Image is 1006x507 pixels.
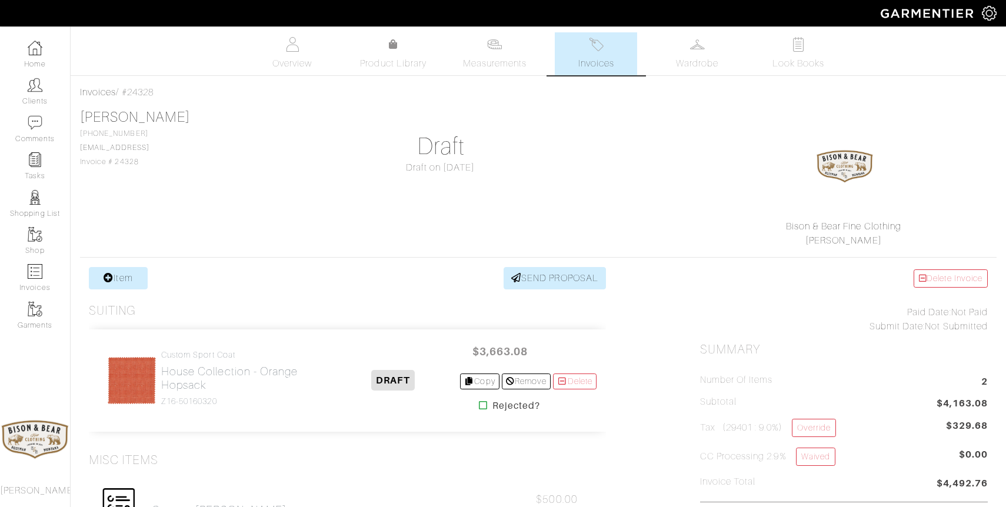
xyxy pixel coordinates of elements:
a: SEND PROPOSAL [504,267,606,289]
img: garmentier-logo-header-white-b43fb05a5012e4ada735d5af1a66efaba907eab6374d6393d1fbf88cb4ef424d.png [875,3,982,24]
span: Measurements [463,56,527,71]
h2: House Collection - Orange Hopsack [161,365,327,392]
a: [PERSON_NAME] [80,109,190,125]
a: Wardrobe [656,32,738,75]
a: [PERSON_NAME] [805,235,882,246]
img: gear-icon-white-bd11855cb880d31180b6d7d6211b90ccbf57a29d726f0c71d8c61bd08dd39cc2.png [982,6,997,21]
span: [PHONE_NUMBER] Invoice # 24328 [80,129,149,166]
span: $3,663.08 [465,339,535,364]
span: $500.00 [536,493,577,505]
span: Product Library [360,56,427,71]
span: $0.00 [959,448,988,471]
img: orders-icon-0abe47150d42831381b5fb84f609e132dff9fe21cb692f30cb5eec754e2cba89.png [28,264,42,279]
span: $4,492.76 [937,476,988,492]
span: Wardrobe [676,56,718,71]
a: [EMAIL_ADDRESS] [80,144,149,152]
a: Copy [460,373,499,389]
a: Bison & Bear Fine Clothing [786,221,901,232]
span: Paid Date: [907,307,951,318]
a: Custom Sport Coat House Collection - Orange Hopsack Z16-50160320 [161,350,327,406]
img: basicinfo-40fd8af6dae0f16599ec9e87c0ef1c0a1fdea2edbe929e3d69a839185d80c458.svg [285,37,299,52]
img: reminder-icon-8004d30b9f0a5d33ae49ab947aed9ed385cf756f9e5892f1edd6e32f2345188e.png [28,152,42,167]
span: DRAFT [371,370,414,391]
h5: Number of Items [700,375,773,386]
a: Waived [796,448,835,466]
div: Not Paid Not Submitted [700,305,988,333]
span: $4,163.08 [937,396,988,412]
h1: Draft [297,132,584,161]
a: Invoices [555,32,637,75]
h2: Summary [700,342,988,357]
h3: Misc Items [89,453,159,468]
a: Remove [502,373,551,389]
a: Delete Invoice [914,269,988,288]
h5: Subtotal [700,396,737,408]
a: Delete [553,373,597,389]
a: Item [89,267,148,289]
img: GDFQPDb8EMW8ihqZH1WuemRs [107,356,156,405]
a: Override [792,419,836,437]
strong: Rejected? [492,399,540,413]
span: 2 [981,375,988,391]
a: Invoices [80,87,116,98]
h4: Z16-50160320 [161,396,327,406]
div: / #24328 [80,85,997,99]
div: Draft on [DATE] [297,161,584,175]
img: orders-27d20c2124de7fd6de4e0e44c1d41de31381a507db9b33961299e4e07d508b8c.svg [589,37,604,52]
a: Look Books [757,32,840,75]
h5: Invoice Total [700,476,756,488]
img: 1yXh2HH4tuYUbdo6fnAe5gAv.png [815,137,874,196]
a: Overview [251,32,334,75]
span: $329.68 [946,419,988,433]
img: stylists-icon-eb353228a002819b7ec25b43dbf5f0378dd9e0616d9560372ff212230b889e62.png [28,190,42,205]
span: Look Books [772,56,825,71]
img: todo-9ac3debb85659649dc8f770b8b6100bb5dab4b48dedcbae339e5042a72dfd3cc.svg [791,37,806,52]
h4: Custom Sport Coat [161,350,327,360]
img: comment-icon-a0a6a9ef722e966f86d9cbdc48e553b5cf19dbc54f86b18d962a5391bc8f6eb6.png [28,115,42,130]
span: Invoices [578,56,614,71]
h3: Suiting [89,303,136,318]
img: measurements-466bbee1fd09ba9460f595b01e5d73f9e2bff037440d3c8f018324cb6cdf7a4a.svg [487,37,502,52]
a: Product Library [352,38,435,71]
img: wardrobe-487a4870c1b7c33e795ec22d11cfc2ed9d08956e64fb3008fe2437562e282088.svg [690,37,705,52]
img: clients-icon-6bae9207a08558b7cb47a8932f037763ab4055f8c8b6bfacd5dc20c3e0201464.png [28,78,42,92]
span: Overview [272,56,312,71]
img: garments-icon-b7da505a4dc4fd61783c78ac3ca0ef83fa9d6f193b1c9dc38574b1d14d53ca28.png [28,227,42,242]
img: dashboard-icon-dbcd8f5a0b271acd01030246c82b418ddd0df26cd7fceb0bd07c9910d44c42f6.png [28,41,42,55]
a: Measurements [454,32,537,75]
h5: CC Processing 2.9% [700,448,835,466]
img: garments-icon-b7da505a4dc4fd61783c78ac3ca0ef83fa9d6f193b1c9dc38574b1d14d53ca28.png [28,302,42,316]
h5: Tax (29401 : 9.0%) [700,419,836,437]
span: Submit Date: [870,321,925,332]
